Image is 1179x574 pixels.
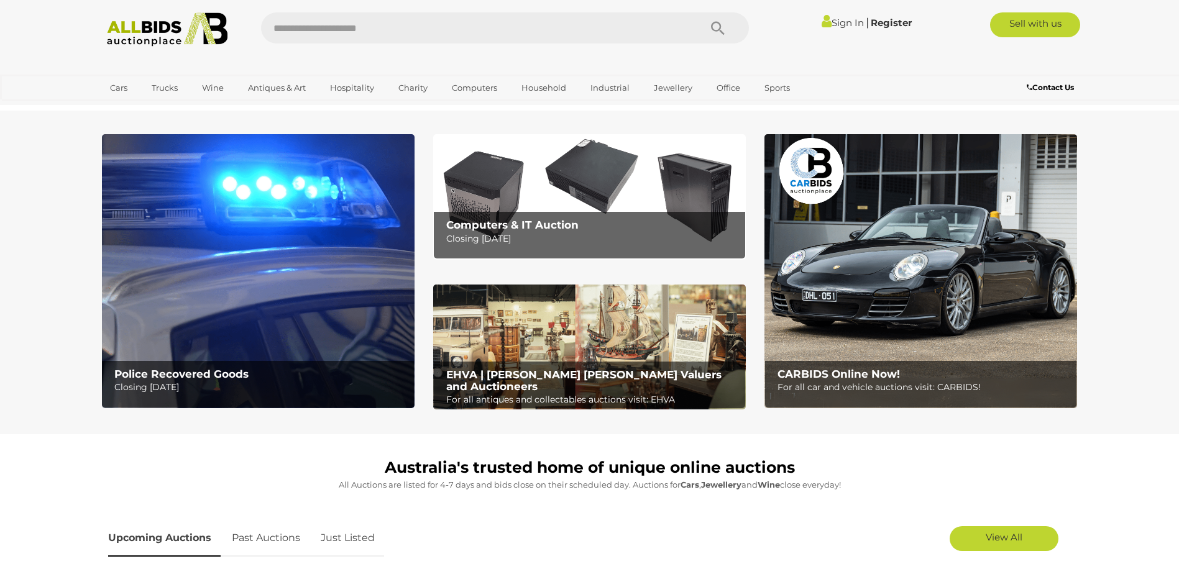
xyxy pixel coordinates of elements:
[108,520,221,557] a: Upcoming Auctions
[114,368,249,380] b: Police Recovered Goods
[778,380,1070,395] p: For all car and vehicle auctions visit: CARBIDS!
[1027,83,1074,92] b: Contact Us
[100,12,235,47] img: Allbids.com.au
[102,78,135,98] a: Cars
[778,368,900,380] b: CARBIDS Online Now!
[433,134,746,259] img: Computers & IT Auction
[433,285,746,410] img: EHVA | Evans Hastings Valuers and Auctioneers
[194,78,232,98] a: Wine
[240,78,314,98] a: Antiques & Art
[222,520,310,557] a: Past Auctions
[866,16,869,29] span: |
[102,98,206,119] a: [GEOGRAPHIC_DATA]
[646,78,700,98] a: Jewellery
[582,78,638,98] a: Industrial
[444,78,505,98] a: Computers
[756,78,798,98] a: Sports
[986,531,1022,543] span: View All
[681,480,699,490] strong: Cars
[871,17,912,29] a: Register
[102,134,415,408] a: Police Recovered Goods Police Recovered Goods Closing [DATE]
[108,459,1071,476] h1: Australia's trusted home of unique online auctions
[764,134,1077,408] a: CARBIDS Online Now! CARBIDS Online Now! For all car and vehicle auctions visit: CARBIDS!
[433,134,746,259] a: Computers & IT Auction Computers & IT Auction Closing [DATE]
[764,134,1077,408] img: CARBIDS Online Now!
[390,78,436,98] a: Charity
[322,78,382,98] a: Hospitality
[687,12,749,43] button: Search
[108,478,1071,492] p: All Auctions are listed for 4-7 days and bids close on their scheduled day. Auctions for , and cl...
[114,380,407,395] p: Closing [DATE]
[709,78,748,98] a: Office
[822,17,864,29] a: Sign In
[701,480,741,490] strong: Jewellery
[1027,81,1077,94] a: Contact Us
[446,219,579,231] b: Computers & IT Auction
[433,285,746,410] a: EHVA | Evans Hastings Valuers and Auctioneers EHVA | [PERSON_NAME] [PERSON_NAME] Valuers and Auct...
[950,526,1058,551] a: View All
[513,78,574,98] a: Household
[446,231,739,247] p: Closing [DATE]
[758,480,780,490] strong: Wine
[102,134,415,408] img: Police Recovered Goods
[446,368,722,393] b: EHVA | [PERSON_NAME] [PERSON_NAME] Valuers and Auctioneers
[144,78,186,98] a: Trucks
[311,520,384,557] a: Just Listed
[446,392,739,408] p: For all antiques and collectables auctions visit: EHVA
[990,12,1080,37] a: Sell with us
